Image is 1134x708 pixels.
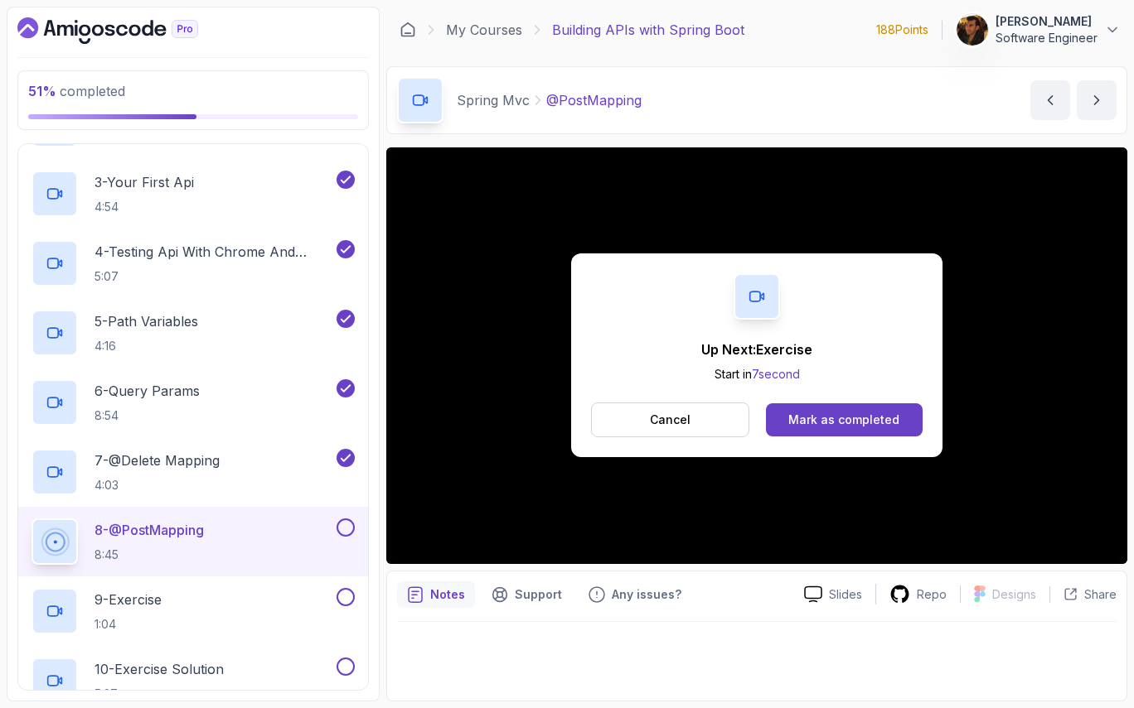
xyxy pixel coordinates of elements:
[996,13,1098,30] p: [PERSON_NAME]
[94,477,220,494] p: 4:03
[94,311,198,331] p: 5 - Path Variables
[28,83,125,99] span: completed
[94,407,200,424] p: 8:54
[31,518,355,565] button: 8-@PostMapping8:45
[31,240,355,287] button: 4-Testing Api With Chrome And Intellij5:07
[446,20,522,40] a: My Courses
[31,449,355,495] button: 7-@Delete Mapping4:03
[94,268,333,285] p: 5:07
[701,366,812,383] p: Start in
[17,17,236,44] a: Dashboard
[546,90,642,110] p: @PostMapping
[31,657,355,704] button: 10-Exercise Solution5:27
[766,403,923,436] button: Mark as completed
[94,172,194,192] p: 3 - Your First Api
[1077,80,1117,120] button: next content
[788,412,899,428] div: Mark as completed
[956,13,1121,46] button: user profile image[PERSON_NAME]Software Engineer
[829,586,862,603] p: Slides
[1084,586,1117,603] p: Share
[94,450,220,470] p: 7 - @Delete Mapping
[752,367,800,381] span: 7 second
[94,686,224,702] p: 5:27
[612,586,681,603] p: Any issues?
[992,586,1036,603] p: Designs
[876,22,928,38] p: 188 Points
[515,586,562,603] p: Support
[400,22,416,38] a: Dashboard
[94,242,333,262] p: 4 - Testing Api With Chrome And Intellij
[31,379,355,426] button: 6-Query Params8:54
[482,581,572,608] button: Support button
[94,338,198,354] p: 4:16
[31,171,355,217] button: 3-Your First Api4:54
[94,659,224,679] p: 10 - Exercise Solution
[94,590,162,609] p: 9 - Exercise
[917,586,947,603] p: Repo
[996,30,1098,46] p: Software Engineer
[701,340,812,359] p: Up Next: Exercise
[31,310,355,356] button: 5-Path Variables4:16
[28,83,56,99] span: 51 %
[94,381,200,401] p: 6 - Query Params
[430,586,465,603] p: Notes
[94,520,204,540] p: 8 - @PostMapping
[386,147,1127,564] iframe: 8 - @PostMapping
[94,547,204,563] p: 8:45
[579,581,691,608] button: Feedback button
[591,402,749,437] button: Cancel
[1030,80,1070,120] button: previous content
[552,20,744,40] p: Building APIs with Spring Boot
[1049,586,1117,603] button: Share
[457,90,530,110] p: Spring Mvc
[397,581,475,608] button: notes button
[31,588,355,634] button: 9-Exercise1:04
[650,412,691,428] p: Cancel
[94,199,194,215] p: 4:54
[94,616,162,633] p: 1:04
[957,14,988,46] img: user profile image
[876,584,960,604] a: Repo
[791,585,875,603] a: Slides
